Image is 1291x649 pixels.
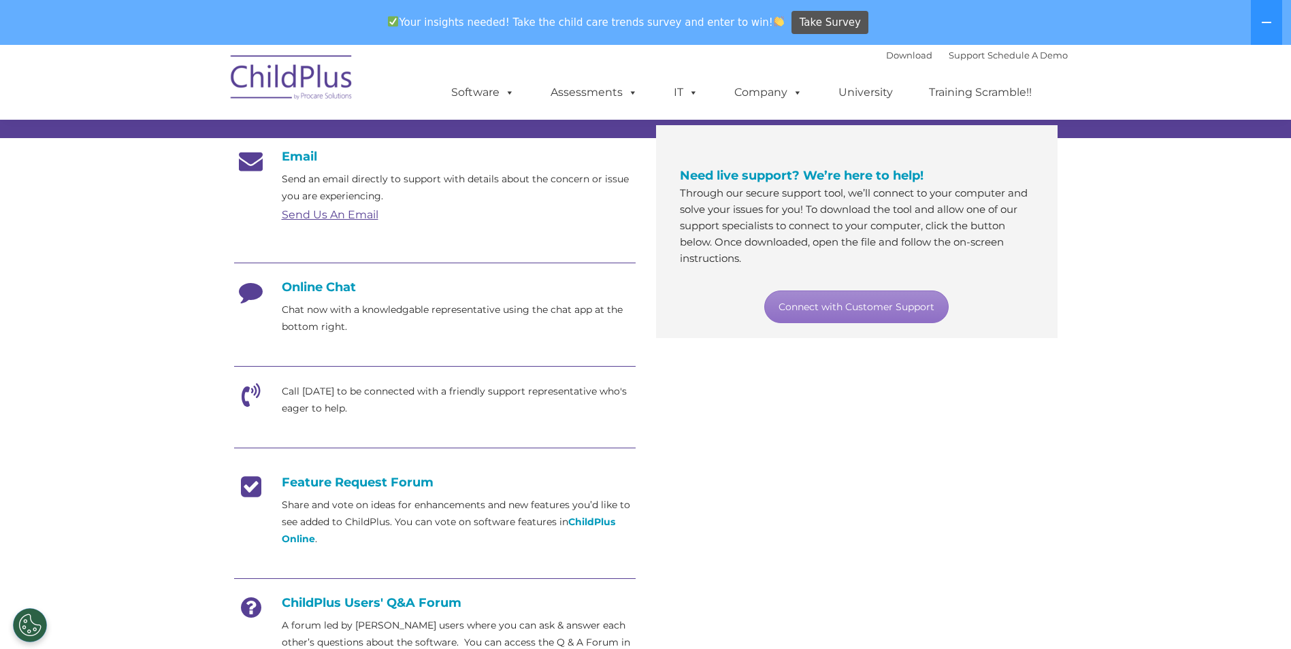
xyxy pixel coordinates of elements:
[282,497,636,548] p: Share and vote on ideas for enhancements and new features you’d like to see added to ChildPlus. Y...
[13,608,47,642] button: Cookies Settings
[388,16,398,27] img: ✅
[224,46,360,114] img: ChildPlus by Procare Solutions
[282,301,636,335] p: Chat now with a knowledgable representative using the chat app at the bottom right.
[764,290,949,323] a: Connect with Customer Support
[987,50,1068,61] a: Schedule A Demo
[800,11,861,35] span: Take Survey
[886,50,1068,61] font: |
[915,79,1045,106] a: Training Scramble!!
[234,280,636,295] h4: Online Chat
[680,185,1034,267] p: Through our secure support tool, we’ll connect to your computer and solve your issues for you! To...
[949,50,985,61] a: Support
[234,149,636,164] h4: Email
[537,79,651,106] a: Assessments
[438,79,528,106] a: Software
[660,79,712,106] a: IT
[886,50,932,61] a: Download
[234,595,636,610] h4: ChildPlus Users' Q&A Forum
[774,16,784,27] img: 👏
[680,168,924,183] span: Need live support? We’re here to help!
[282,383,636,417] p: Call [DATE] to be connected with a friendly support representative who's eager to help.
[825,79,906,106] a: University
[282,171,636,205] p: Send an email directly to support with details about the concern or issue you are experiencing.
[234,475,636,490] h4: Feature Request Forum
[282,516,615,545] a: ChildPlus Online
[791,11,868,35] a: Take Survey
[382,9,790,35] span: Your insights needed! Take the child care trends survey and enter to win!
[721,79,816,106] a: Company
[282,208,378,221] a: Send Us An Email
